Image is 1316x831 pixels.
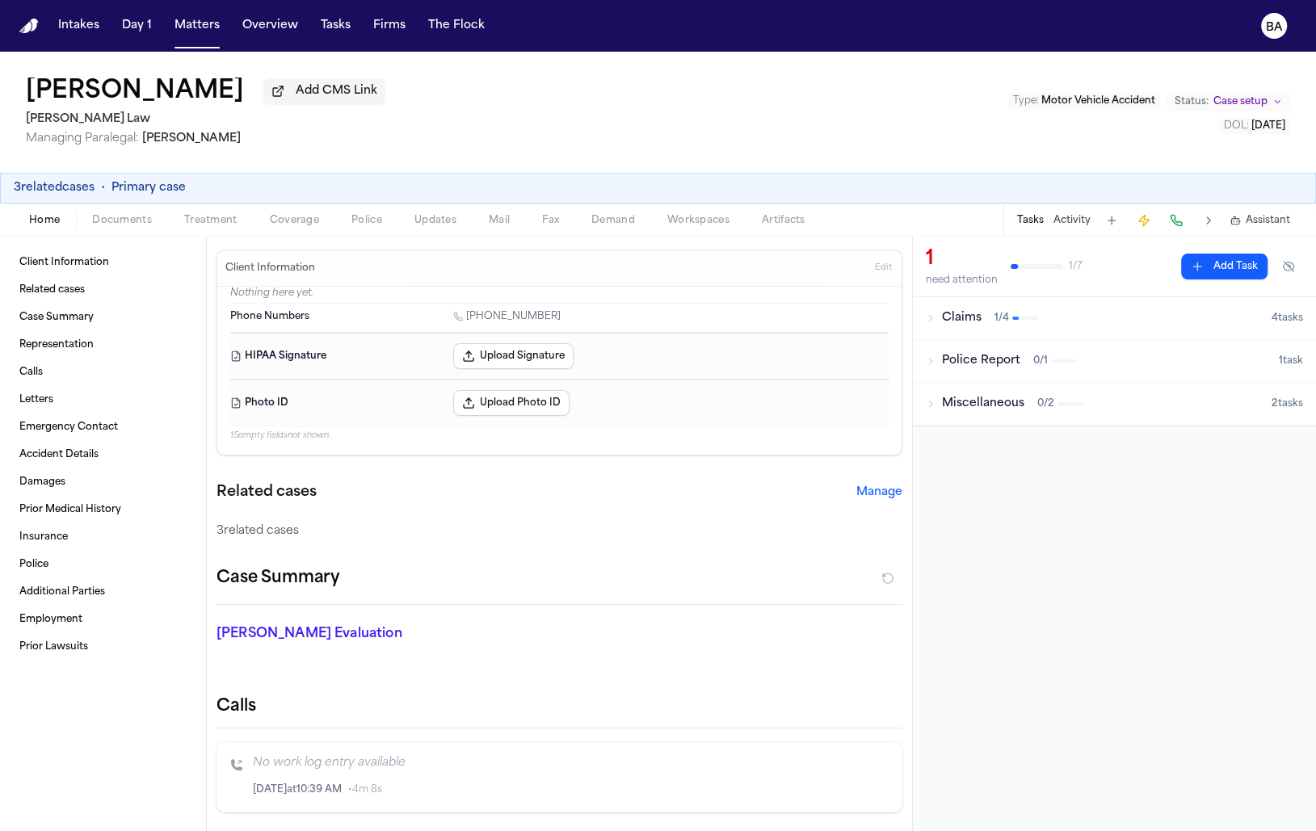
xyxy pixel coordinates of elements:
h2: [PERSON_NAME] Law [26,110,385,129]
span: Claims [942,310,982,326]
a: Call 1 (315) 313-3988 [453,310,561,323]
button: Intakes [52,11,106,40]
button: Hide completed tasks (⌘⇧H) [1274,254,1303,279]
span: Treatment [184,214,238,227]
a: Emergency Contact [13,414,193,440]
button: Tasks [314,11,357,40]
button: The Flock [422,11,491,40]
span: DOL : [1224,121,1249,131]
span: Mail [489,214,510,227]
p: [PERSON_NAME] Evaluation [217,624,432,644]
a: Additional Parties [13,579,193,605]
a: Employment [13,606,193,632]
p: Nothing here yet. [230,287,889,303]
span: Case setup [1213,95,1268,108]
button: Tasks [1017,214,1044,227]
button: Edit Type: Motor Vehicle Accident [1008,93,1160,109]
a: Insurance [13,524,193,550]
span: [DATE] [1251,121,1285,131]
a: Police [13,552,193,577]
button: Miscellaneous0/22tasks [913,383,1316,425]
h3: Client Information [222,262,318,275]
button: Edit matter name [26,78,244,107]
a: Letters [13,387,193,413]
span: Status: [1175,95,1209,108]
a: Case Summary [13,304,193,330]
dt: Photo ID [230,390,444,416]
h1: [PERSON_NAME] [26,78,244,107]
span: 0 / 1 [1033,355,1048,367]
span: Phone Numbers [230,310,309,323]
button: Firms [367,11,412,40]
a: Home [19,19,39,34]
button: Overview [236,11,305,40]
button: Claims1/44tasks [913,297,1316,339]
a: Client Information [13,250,193,275]
span: Miscellaneous [942,396,1024,412]
span: 4 task s [1272,312,1303,325]
button: Make a Call [1165,209,1188,232]
p: No work log entry available [253,755,889,771]
span: 1 / 7 [1069,260,1083,273]
span: Fax [542,214,559,227]
div: 3 related cases [217,523,902,539]
span: Managing Paralegal: [26,132,139,145]
span: Police [351,214,382,227]
span: Primary case [111,180,186,196]
dt: HIPAA Signature [230,343,444,369]
span: • [101,180,105,196]
button: Activity [1053,214,1091,227]
span: Demand [591,214,635,227]
span: 1 task [1279,355,1303,367]
a: Prior Medical History [13,497,193,523]
button: Day 1 [116,11,158,40]
span: [PERSON_NAME] [142,132,241,145]
img: Finch Logo [19,19,39,34]
h2: Calls [217,695,902,718]
button: Police Report0/11task [913,340,1316,382]
span: 2 task s [1272,397,1303,410]
button: Add Task [1181,254,1268,279]
span: Documents [92,214,152,227]
span: [DATE] at 10:39 AM [253,783,342,796]
p: 15 empty fields not shown. [230,430,889,442]
span: Assistant [1246,214,1290,227]
a: Accident Details [13,442,193,468]
a: Prior Lawsuits [13,634,193,660]
div: need attention [926,274,998,287]
span: Edit [875,262,892,274]
span: Home [29,214,60,227]
span: • 4m 8s [348,783,382,796]
h2: Case Summary [217,565,339,591]
span: Motor Vehicle Accident [1041,96,1155,106]
a: Damages [13,469,193,495]
div: 1 [926,246,998,272]
a: Representation [13,332,193,358]
button: Edit [870,255,897,281]
span: 0 / 2 [1037,397,1054,410]
button: Assistant [1230,214,1290,227]
button: Create Immediate Task [1133,209,1155,232]
span: Add CMS Link [296,83,377,99]
span: Type : [1013,96,1039,106]
button: Matters [168,11,226,40]
button: Edit DOL: 2025-10-07 [1219,118,1290,134]
button: Upload Photo ID [453,390,570,416]
span: Police Report [942,353,1020,369]
span: 1 / 4 [994,312,1009,325]
a: Calls [13,359,193,385]
span: Coverage [270,214,319,227]
span: Artifacts [762,214,805,227]
button: Change status from Case setup [1167,92,1290,111]
h2: Related cases [217,481,317,504]
span: Updates [414,214,456,227]
button: Add CMS Link [263,78,385,104]
button: Manage [856,485,902,501]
